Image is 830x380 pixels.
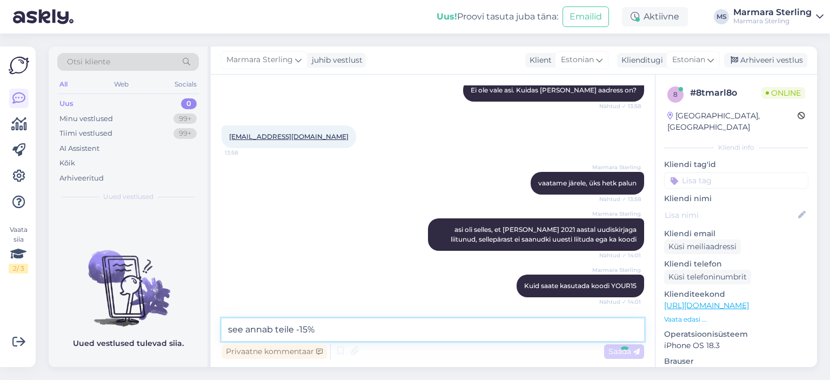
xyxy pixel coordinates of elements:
div: 99+ [173,114,197,124]
span: Online [761,87,805,99]
div: Vaata siia [9,225,28,274]
p: Operatsioonisüsteem [664,329,808,340]
span: Nähtud ✓ 13:58 [599,102,641,110]
span: Marmara Sterling [592,266,641,274]
div: [GEOGRAPHIC_DATA], [GEOGRAPHIC_DATA] [667,110,798,133]
div: Web [112,77,131,91]
a: Marmara SterlingMarmara Sterling [733,8,824,25]
span: Nähtud ✓ 14:01 [599,298,641,306]
div: Klienditugi [617,55,663,66]
span: Estonian [672,54,705,66]
img: Askly Logo [9,55,29,76]
span: vaatame järele, üks hetk palun [538,179,637,187]
div: Uus [59,98,73,109]
p: Kliendi telefon [664,258,808,270]
span: Nähtud ✓ 13:58 [599,195,641,203]
span: 8 [673,90,678,98]
div: AI Assistent [59,143,99,154]
div: Minu vestlused [59,114,113,124]
span: Ei ole vale asi. Kuidas [PERSON_NAME] aadress on? [471,86,637,94]
p: Kliendi email [664,228,808,239]
span: Otsi kliente [67,56,110,68]
div: Socials [172,77,199,91]
div: Küsi meiliaadressi [664,239,741,254]
div: 2 / 3 [9,264,28,274]
p: Klienditeekond [664,289,808,300]
div: Klient [525,55,552,66]
p: Uued vestlused tulevad siia. [73,338,184,349]
div: Arhiveeritud [59,173,104,184]
div: 0 [181,98,197,109]
div: Küsi telefoninumbrit [664,270,751,284]
span: asi oli selles, et [PERSON_NAME] 2021 aastal uudiskirjaga liitunud, sellepärast ei saanudki uuest... [451,225,638,243]
div: Aktiivne [622,7,688,26]
button: Emailid [563,6,609,27]
p: iPhone OS 18.3 [664,340,808,351]
div: Marmara Sterling [733,8,812,17]
div: Kõik [59,158,75,169]
span: Marmara Sterling [592,163,641,171]
div: # 8tmarl8o [690,86,761,99]
span: Nähtud ✓ 14:01 [599,251,641,259]
div: Kliendi info [664,143,808,152]
input: Lisa tag [664,172,808,189]
a: [EMAIL_ADDRESS][DOMAIN_NAME] [229,132,349,141]
div: Proovi tasuta juba täna: [437,10,558,23]
div: 99+ [173,128,197,139]
p: Kliendi tag'id [664,159,808,170]
div: MS [714,9,729,24]
img: No chats [49,231,207,328]
p: Kliendi nimi [664,193,808,204]
div: Marmara Sterling [733,17,812,25]
span: Estonian [561,54,594,66]
div: Arhiveeri vestlus [724,53,807,68]
p: Brauser [664,356,808,367]
div: Tiimi vestlused [59,128,112,139]
a: [URL][DOMAIN_NAME] [664,301,749,310]
div: juhib vestlust [307,55,363,66]
div: All [57,77,70,91]
span: 13:58 [225,149,265,157]
b: Uus! [437,11,457,22]
span: Marmara Sterling [592,210,641,218]
input: Lisa nimi [665,209,796,221]
span: Kuid saate kasutada koodi YOUR15 [524,282,637,290]
p: Vaata edasi ... [664,315,808,324]
span: Marmara Sterling [226,54,293,66]
span: Uued vestlused [103,192,153,202]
